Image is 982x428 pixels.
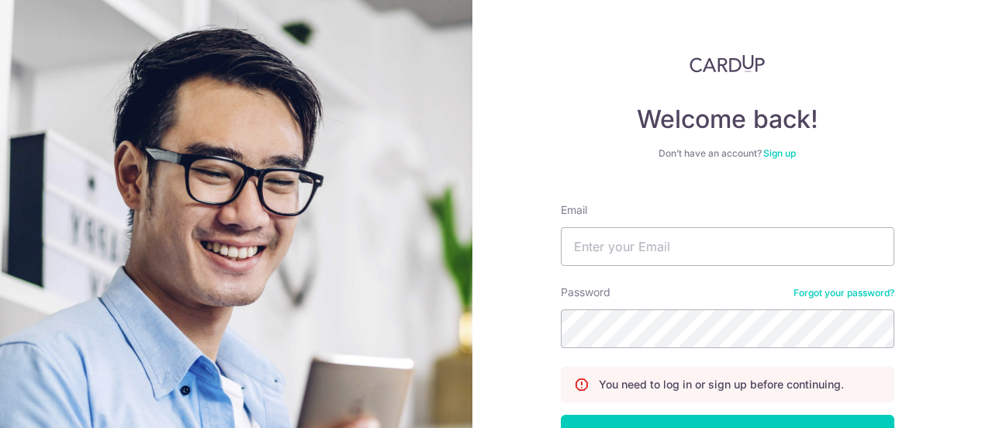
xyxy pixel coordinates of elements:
[794,287,894,299] a: Forgot your password?
[763,147,796,159] a: Sign up
[599,377,844,392] p: You need to log in or sign up before continuing.
[561,147,894,160] div: Don’t have an account?
[561,285,610,300] label: Password
[561,227,894,266] input: Enter your Email
[690,54,766,73] img: CardUp Logo
[561,104,894,135] h4: Welcome back!
[561,202,587,218] label: Email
